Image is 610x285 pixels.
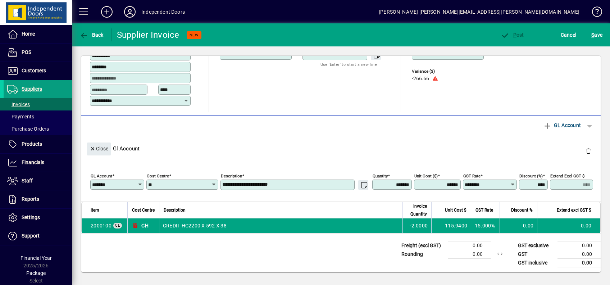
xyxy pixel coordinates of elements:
[591,29,602,41] span: ave
[132,206,155,214] span: Cost Centre
[21,255,52,261] span: Financial Year
[147,173,169,178] mat-label: Cost Centre
[580,148,597,154] app-page-header-button: Delete
[557,241,601,250] td: 0.00
[4,123,72,135] a: Purchase Orders
[22,178,33,184] span: Staff
[4,44,72,62] a: POS
[4,98,72,110] a: Invoices
[4,110,72,123] a: Payments
[72,28,111,41] app-page-header-button: Back
[91,173,112,178] mat-label: GL Account
[4,190,72,208] a: Reports
[398,250,448,258] td: Rounding
[499,28,526,41] button: Post
[115,223,120,227] span: GL
[4,62,72,80] a: Customers
[4,154,72,172] a: Financials
[557,258,601,267] td: 0.00
[414,173,438,178] mat-label: Unit Cost ($)
[587,1,601,25] a: Knowledge Base
[117,29,179,41] div: Supplier Invoice
[22,49,31,55] span: POS
[22,159,44,165] span: Financials
[141,222,149,229] span: CH
[500,218,537,233] td: 0.00
[90,143,108,155] span: Close
[190,33,199,37] span: NEW
[407,202,427,218] span: Invoice Quantity
[22,233,40,239] span: Support
[402,218,431,233] td: -2.0000
[559,28,578,41] button: Cancel
[580,142,597,160] button: Delete
[87,142,111,155] button: Close
[557,206,591,214] span: Extend excl GST $
[373,173,388,178] mat-label: Quantity
[320,60,377,68] mat-hint: Use 'Enter' to start a new line
[26,270,46,276] span: Package
[81,135,601,162] div: Gl Account
[141,6,185,18] div: Independent Doors
[91,206,99,214] span: Item
[4,135,72,153] a: Products
[22,68,46,73] span: Customers
[513,32,516,38] span: P
[561,29,577,41] span: Cancel
[79,32,104,38] span: Back
[591,32,594,38] span: S
[431,218,471,233] td: 115.9400
[22,31,35,37] span: Home
[95,5,118,18] button: Add
[448,241,491,250] td: 0.00
[589,28,604,41] button: Save
[7,101,30,107] span: Invoices
[514,250,557,258] td: GST
[398,241,448,250] td: Freight (excl GST)
[379,6,579,18] div: [PERSON_NAME] [PERSON_NAME][EMAIL_ADDRESS][PERSON_NAME][DOMAIN_NAME]
[91,222,111,229] span: Manufactured Goods
[514,258,557,267] td: GST inclusive
[511,206,533,214] span: Discount %
[543,119,581,131] span: GL Account
[22,141,42,147] span: Products
[540,119,584,132] button: GL Account
[501,32,524,38] span: ost
[221,173,242,178] mat-label: Description
[4,172,72,190] a: Staff
[159,218,402,233] td: CREDIT HC2200 X 592 X 38
[164,206,186,214] span: Description
[22,196,39,202] span: Reports
[514,241,557,250] td: GST exclusive
[4,209,72,227] a: Settings
[519,173,543,178] mat-label: Discount (%)
[445,206,466,214] span: Unit Cost $
[537,218,600,233] td: 0.00
[7,114,34,119] span: Payments
[118,5,141,18] button: Profile
[4,227,72,245] a: Support
[463,173,481,178] mat-label: GST rate
[22,86,42,92] span: Suppliers
[4,25,72,43] a: Home
[7,126,49,132] span: Purchase Orders
[475,206,493,214] span: GST Rate
[550,173,584,178] mat-label: Extend excl GST $
[78,28,105,41] button: Back
[557,250,601,258] td: 0.00
[412,76,429,82] span: -266.66
[471,218,500,233] td: 15.000%
[448,250,491,258] td: 0.00
[22,214,40,220] span: Settings
[412,69,455,74] span: Variance ($)
[85,145,113,151] app-page-header-button: Close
